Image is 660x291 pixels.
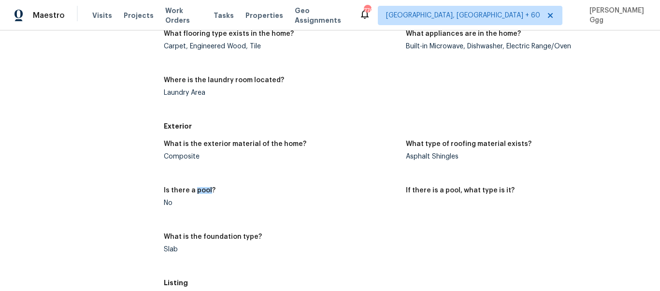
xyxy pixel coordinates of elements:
[406,153,641,160] div: Asphalt Shingles
[364,6,371,15] div: 770
[165,6,202,25] span: Work Orders
[92,11,112,20] span: Visits
[386,11,540,20] span: [GEOGRAPHIC_DATA], [GEOGRAPHIC_DATA] + 60
[406,30,521,37] h5: What appliances are in the home?
[164,89,399,96] div: Laundry Area
[164,233,262,240] h5: What is the foundation type?
[164,153,399,160] div: Composite
[164,30,294,37] h5: What flooring type exists in the home?
[164,200,399,206] div: No
[33,11,65,20] span: Maestro
[586,6,646,25] span: [PERSON_NAME] Ggg
[164,187,215,194] h5: Is there a pool?
[164,278,648,288] h5: Listing
[164,246,399,253] div: Slab
[124,11,154,20] span: Projects
[164,121,648,131] h5: Exterior
[214,12,234,19] span: Tasks
[295,6,347,25] span: Geo Assignments
[406,187,515,194] h5: If there is a pool, what type is it?
[164,77,284,84] h5: Where is the laundry room located?
[406,43,641,50] div: Built-in Microwave, Dishwasher, Electric Range/Oven
[164,43,399,50] div: Carpet, Engineered Wood, Tile
[406,141,531,147] h5: What type of roofing material exists?
[164,141,306,147] h5: What is the exterior material of the home?
[245,11,283,20] span: Properties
